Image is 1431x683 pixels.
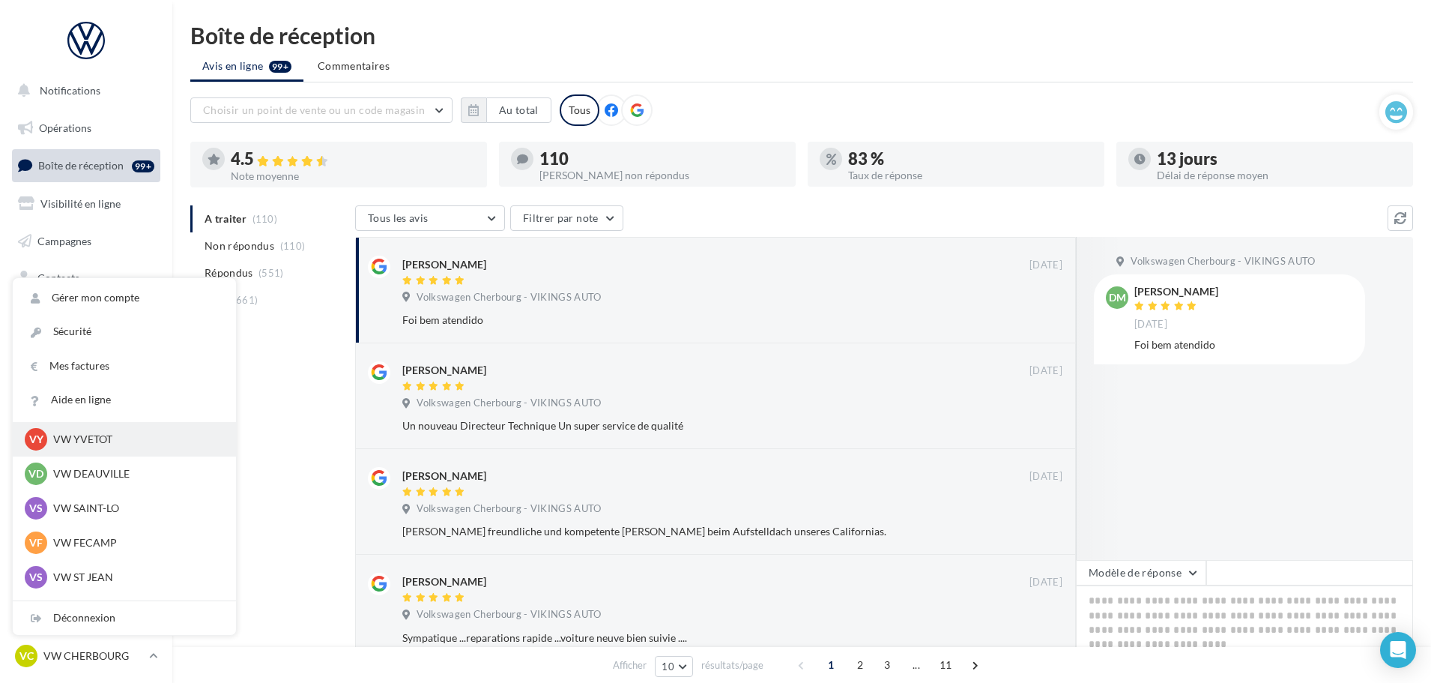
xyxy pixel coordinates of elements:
span: Volkswagen Cherbourg - VIKINGS AUTO [417,291,601,304]
span: Volkswagen Cherbourg - VIKINGS AUTO [417,502,601,516]
a: PLV et print personnalisable [9,374,163,418]
button: Notifications [9,75,157,106]
span: (551) [258,267,284,279]
div: [PERSON_NAME] [402,363,486,378]
span: VS [29,570,43,585]
div: Un nouveau Directeur Technique Un super service de qualité [402,418,965,433]
span: Tous les avis [368,211,429,224]
span: [DATE] [1029,364,1062,378]
button: Au total [461,97,551,123]
span: Volkswagen Cherbourg - VIKINGS AUTO [1131,255,1315,268]
span: Contacts [37,271,79,284]
span: Campagnes [37,234,91,247]
a: Aide en ligne [13,383,236,417]
div: Open Intercom Messenger [1380,632,1416,668]
div: [PERSON_NAME] freundliche und kompetente [PERSON_NAME] beim Aufstelldach unseres Californias. [402,524,965,539]
div: [PERSON_NAME] [402,257,486,272]
span: (661) [233,294,258,306]
span: Visibilité en ligne [40,197,121,210]
a: Mes factures [13,349,236,383]
a: Gérer mon compte [13,281,236,315]
span: VY [29,432,43,447]
div: 13 jours [1157,151,1401,167]
p: VW ST JEAN [53,570,218,585]
span: 2 [848,653,872,677]
p: VW SAINT-LO [53,501,218,516]
a: Contacts [9,262,163,294]
span: Commentaires [318,58,390,73]
button: Filtrer par note [510,205,623,231]
span: Choisir un point de vente ou un code magasin [203,103,425,116]
button: Choisir un point de vente ou un code magasin [190,97,453,123]
span: Opérations [39,121,91,134]
span: (110) [280,240,306,252]
span: VD [28,466,43,481]
span: 1 [819,653,843,677]
span: [DATE] [1029,470,1062,484]
span: DM [1109,290,1126,305]
div: [PERSON_NAME] [1134,286,1218,297]
a: Boîte de réception99+ [9,149,163,181]
div: [PERSON_NAME] [402,574,486,589]
a: Calendrier [9,337,163,369]
span: résultats/page [701,658,763,673]
p: VW CHERBOURG [43,649,143,664]
button: 10 [655,656,693,677]
div: 83 % [848,151,1092,167]
span: 11 [934,653,958,677]
div: 4.5 [231,151,475,168]
button: Tous les avis [355,205,505,231]
span: VF [29,535,43,550]
span: Répondus [205,265,253,280]
span: Notifications [40,84,100,97]
button: Au total [486,97,551,123]
span: [DATE] [1029,576,1062,589]
div: Déconnexion [13,601,236,635]
p: VW FECAMP [53,535,218,550]
span: VC [19,649,34,664]
p: VW DEAUVILLE [53,466,218,481]
a: Médiathèque [9,300,163,331]
span: Boîte de réception [38,159,124,172]
div: Tous [560,94,599,126]
a: Campagnes [9,226,163,257]
a: Sécurité [13,315,236,349]
div: Boîte de réception [190,24,1413,46]
span: [DATE] [1134,318,1167,331]
span: Volkswagen Cherbourg - VIKINGS AUTO [417,608,601,622]
span: 3 [875,653,899,677]
span: Non répondus [205,238,274,253]
span: 10 [662,661,674,673]
span: ... [904,653,928,677]
div: 99+ [132,160,154,172]
div: Sympatique ...reparations rapide ...voiture neuve bien suivie .... [402,631,965,646]
p: VW YVETOT [53,432,218,447]
div: Note moyenne [231,171,475,181]
div: [PERSON_NAME] non répondus [539,170,784,181]
div: Délai de réponse moyen [1157,170,1401,181]
span: VS [29,501,43,516]
a: Campagnes DataOnDemand [9,424,163,469]
a: VC VW CHERBOURG [12,642,160,670]
div: [PERSON_NAME] [402,469,486,484]
span: Afficher [613,658,647,673]
a: Visibilité en ligne [9,188,163,220]
div: Foi bem atendido [402,313,965,328]
div: Taux de réponse [848,170,1092,181]
div: 110 [539,151,784,167]
button: Modèle de réponse [1076,560,1206,586]
span: [DATE] [1029,259,1062,272]
a: Opérations [9,112,163,144]
span: Volkswagen Cherbourg - VIKINGS AUTO [417,397,601,410]
div: Foi bem atendido [1134,337,1353,352]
